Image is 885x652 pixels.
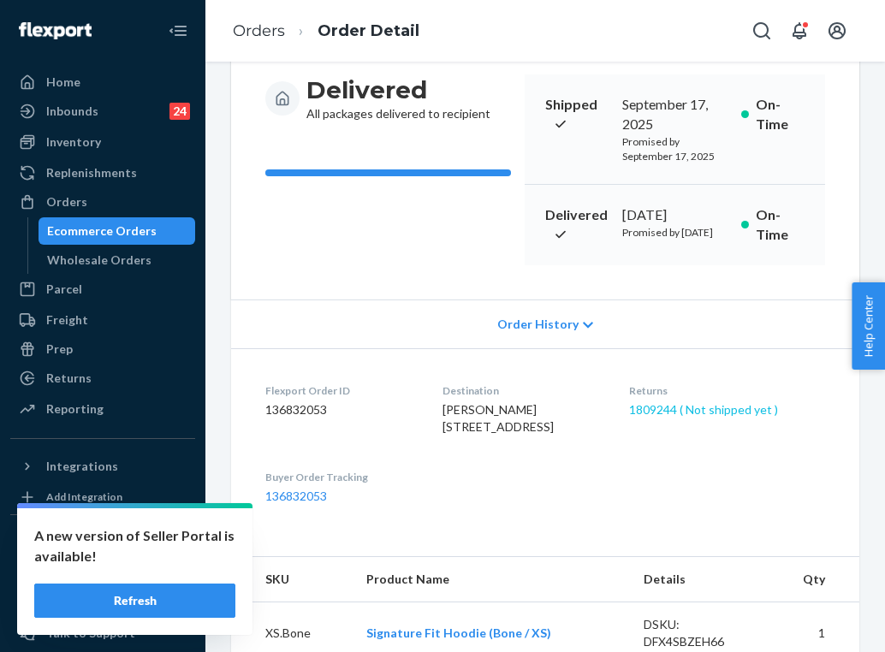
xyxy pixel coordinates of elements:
[10,487,195,507] a: Add Integration
[10,529,195,556] button: Fast Tags
[46,341,73,358] div: Prep
[10,276,195,303] a: Parcel
[768,557,859,602] th: Qty
[46,103,98,120] div: Inbounds
[10,619,195,647] button: Talk to Support
[442,402,554,434] span: [PERSON_NAME] [STREET_ADDRESS]
[46,400,104,418] div: Reporting
[233,21,285,40] a: Orders
[219,6,433,56] ol: breadcrumbs
[10,365,195,392] a: Returns
[10,188,195,216] a: Orders
[782,14,817,48] button: Open notifications
[46,193,87,210] div: Orders
[10,590,195,618] a: Settings
[10,395,195,423] a: Reporting
[442,383,601,398] dt: Destination
[10,306,195,334] a: Freight
[318,21,419,40] a: Order Detail
[47,252,151,269] div: Wholesale Orders
[36,12,98,27] span: Support
[644,616,754,650] div: DSKU: DFX4SBZEH66
[46,74,80,91] div: Home
[265,489,327,503] a: 136832053
[622,95,728,134] div: September 17, 2025
[47,222,157,240] div: Ecommerce Orders
[820,14,854,48] button: Open account menu
[46,164,137,181] div: Replenishments
[39,246,196,274] a: Wholesale Orders
[265,401,415,418] dd: 136832053
[46,281,82,298] div: Parcel
[756,205,805,245] p: On-Time
[622,225,728,240] p: Promised by [DATE]
[545,95,609,134] p: Shipped
[10,159,195,187] a: Replenishments
[19,22,92,39] img: Flexport logo
[756,95,805,134] p: On-Time
[306,74,490,105] h3: Delivered
[10,335,195,363] a: Prep
[161,14,195,48] button: Close Navigation
[265,383,415,398] dt: Flexport Order ID
[622,134,728,163] p: Promised by September 17, 2025
[852,282,885,370] button: Help Center
[10,68,195,96] a: Home
[545,205,609,245] p: Delivered
[10,98,195,125] a: Inbounds24
[10,453,195,480] button: Integrations
[10,128,195,156] a: Inventory
[46,133,101,151] div: Inventory
[46,311,88,329] div: Freight
[497,316,579,333] span: Order History
[622,205,728,225] div: [DATE]
[169,103,190,120] div: 24
[366,625,551,640] a: Signature Fit Hoodie (Bone / XS)
[745,14,779,48] button: Open Search Box
[353,557,629,602] th: Product Name
[46,458,118,475] div: Integrations
[46,489,122,504] div: Add Integration
[10,563,195,584] a: Add Fast Tag
[34,584,235,618] button: Refresh
[629,402,778,417] a: 1809244 ( Not shipped yet )
[306,74,490,122] div: All packages delivered to recipient
[630,557,768,602] th: Details
[231,557,353,602] th: SKU
[46,370,92,387] div: Returns
[629,383,825,398] dt: Returns
[34,525,235,566] p: A new version of Seller Portal is available!
[39,217,196,245] a: Ecommerce Orders
[265,470,415,484] dt: Buyer Order Tracking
